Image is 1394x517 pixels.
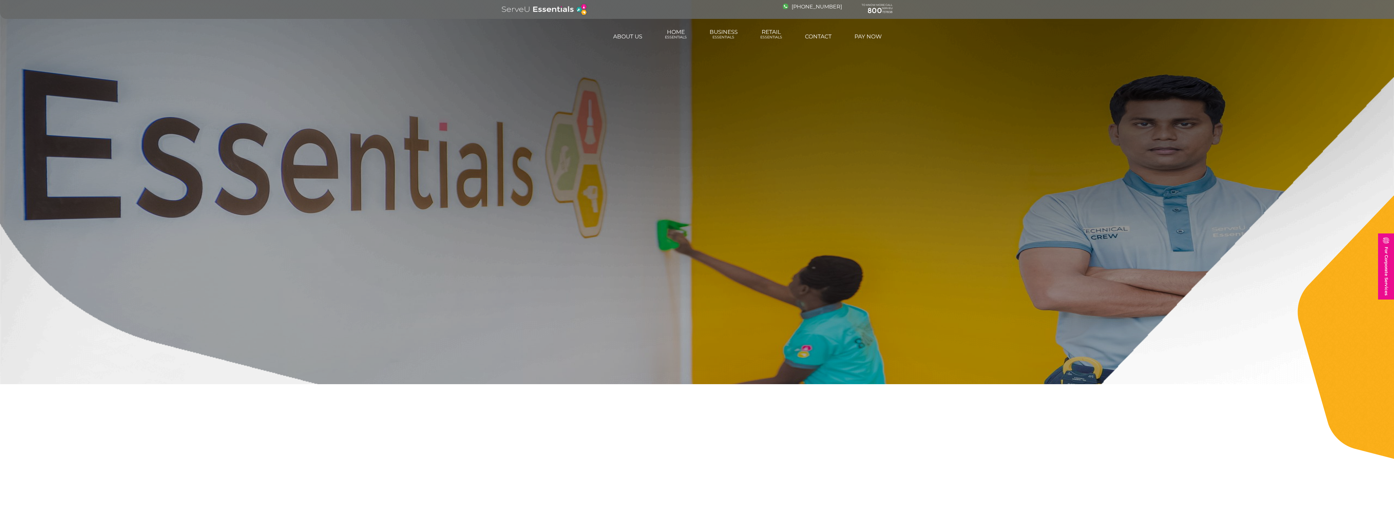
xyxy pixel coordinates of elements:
[664,25,688,43] a: HomeEssentials
[783,4,788,9] img: image
[612,30,643,43] a: About us
[709,25,739,43] a: BusinessEssentials
[710,35,738,39] span: Essentials
[502,3,587,16] img: logo
[1383,237,1389,244] img: image
[862,7,893,15] a: 800737838
[1378,233,1394,300] a: For Corporate Services
[867,6,882,15] span: 800
[853,30,883,43] a: Pay Now
[804,30,833,43] a: Contact
[783,4,842,10] a: [PHONE_NUMBER]
[862,4,893,15] div: TO KNOW MORE CALL SERVEU
[665,35,687,39] span: Essentials
[759,25,783,43] a: RetailEssentials
[760,35,782,39] span: Essentials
